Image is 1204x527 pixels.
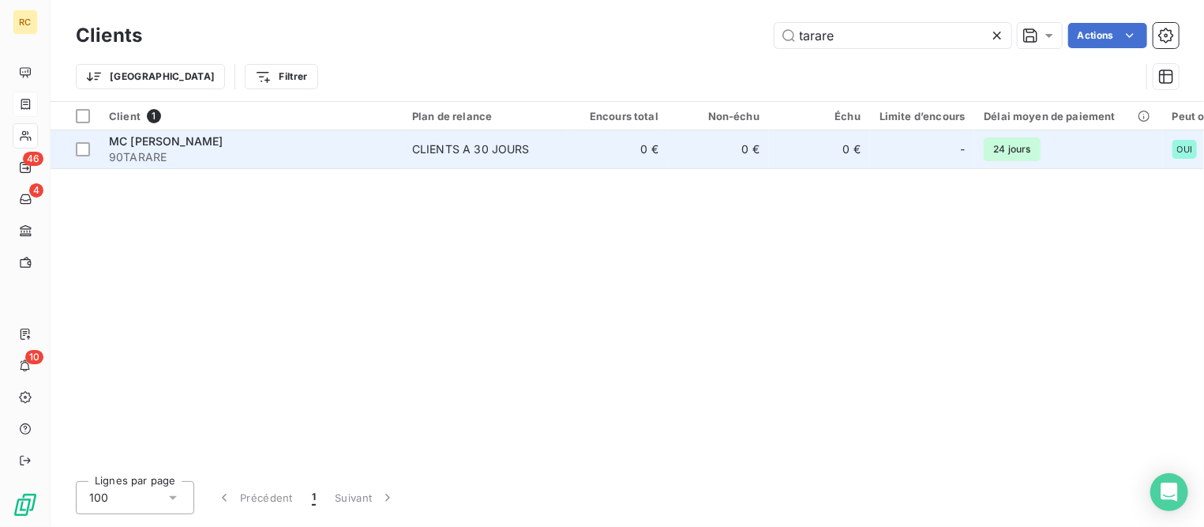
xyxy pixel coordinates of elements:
[769,130,870,168] td: 0 €
[1177,145,1192,154] span: OUI
[775,23,1011,48] input: Rechercher
[13,492,38,518] img: Logo LeanPay
[668,130,769,168] td: 0 €
[302,481,325,514] button: 1
[576,110,658,122] div: Encours total
[325,481,405,514] button: Suivant
[1150,473,1188,511] div: Open Intercom Messenger
[76,21,142,50] h3: Clients
[13,186,37,212] a: 4
[245,64,317,89] button: Filtrer
[89,490,108,506] span: 100
[13,155,37,180] a: 46
[984,137,1040,161] span: 24 jours
[1068,23,1147,48] button: Actions
[207,481,302,514] button: Précédent
[76,64,225,89] button: [GEOGRAPHIC_DATA]
[960,141,965,157] span: -
[567,130,668,168] td: 0 €
[984,110,1153,122] div: Délai moyen de paiement
[412,141,530,157] div: CLIENTS A 30 JOURS
[312,490,316,506] span: 1
[23,152,43,166] span: 46
[13,9,38,35] div: RC
[29,183,43,198] span: 4
[677,110,760,122] div: Non-échu
[109,110,141,122] span: Client
[109,134,223,148] span: MC [PERSON_NAME]
[147,109,161,123] span: 1
[109,149,393,165] span: 90TARARE
[880,110,965,122] div: Limite d’encours
[25,350,43,364] span: 10
[412,110,557,122] div: Plan de relance
[778,110,861,122] div: Échu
